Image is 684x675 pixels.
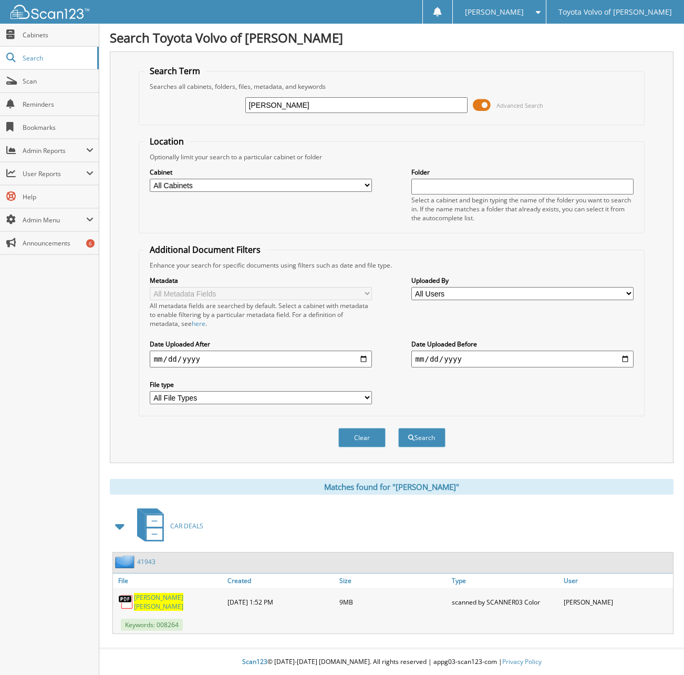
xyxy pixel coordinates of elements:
div: [DATE] 1:52 PM [225,590,337,613]
span: Announcements [23,239,94,248]
div: Select a cabinet and begin typing the name of the folder you want to search in. If the name match... [411,196,634,222]
label: File type [150,380,372,389]
a: 41943 [137,557,156,566]
span: Bookmarks [23,123,94,132]
img: PDF.png [118,594,134,610]
label: Date Uploaded Before [411,340,634,349]
span: Admin Menu [23,216,86,224]
div: © [DATE]-[DATE] [DOMAIN_NAME]. All rights reserved | appg03-scan123-com | [99,649,684,675]
a: CAR DEALS [131,505,203,547]
legend: Search Term [144,65,205,77]
a: [PERSON_NAME] [PERSON_NAME] [134,593,222,611]
span: Cabinets [23,30,94,39]
span: Help [23,192,94,201]
button: Clear [338,428,386,447]
legend: Location [144,136,189,147]
button: Search [398,428,445,447]
div: Optionally limit your search to a particular cabinet or folder [144,152,639,161]
span: Keywords: 008264 [121,619,183,631]
div: All metadata fields are searched by default. Select a cabinet with metadata to enable filtering b... [150,301,372,328]
span: Advanced Search [496,101,543,109]
legend: Additional Document Filters [144,244,266,255]
span: Scan [23,77,94,86]
div: Matches found for "[PERSON_NAME]" [110,479,673,495]
div: 9MB [337,590,449,613]
input: start [150,351,372,367]
span: Reminders [23,100,94,109]
label: Date Uploaded After [150,340,372,349]
label: Metadata [150,276,372,285]
a: Type [449,574,561,588]
span: [PERSON_NAME] [465,9,524,15]
div: 6 [86,239,95,248]
span: Toyota Volvo of [PERSON_NAME] [558,9,672,15]
span: CAR DEALS [170,521,203,530]
label: Cabinet [150,168,372,177]
a: User [561,574,673,588]
span: [PERSON_NAME] [134,593,183,602]
img: scan123-logo-white.svg [11,5,89,19]
h1: Search Toyota Volvo of [PERSON_NAME] [110,29,673,46]
img: folder2.png [115,555,137,568]
span: [PERSON_NAME] [134,602,183,611]
a: here [192,319,205,328]
div: Searches all cabinets, folders, files, metadata, and keywords [144,82,639,91]
span: User Reports [23,169,86,178]
div: scanned by SCANNER03 Color [449,590,561,613]
input: end [411,351,634,367]
a: Size [337,574,449,588]
div: [PERSON_NAME] [561,590,673,613]
label: Folder [411,168,634,177]
span: Scan123 [242,657,267,666]
label: Uploaded By [411,276,634,285]
a: File [113,574,225,588]
a: Created [225,574,337,588]
a: Privacy Policy [502,657,542,666]
span: Search [23,54,92,63]
div: Enhance your search for specific documents using filters such as date and file type. [144,261,639,270]
span: Admin Reports [23,146,86,155]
